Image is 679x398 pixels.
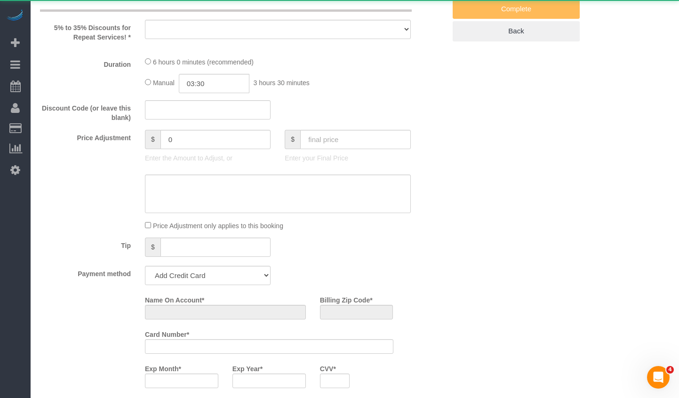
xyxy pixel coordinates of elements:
[145,153,271,163] p: Enter the Amount to Adjust, or
[254,79,310,87] span: 3 hours 30 minutes
[145,326,189,339] label: Card Number
[320,292,373,305] label: Billing Zip Code
[145,130,160,149] span: $
[153,79,175,87] span: Manual
[285,130,300,149] span: $
[6,9,24,23] img: Automaid Logo
[145,238,160,257] span: $
[320,361,336,374] label: CVV
[33,266,138,279] label: Payment method
[153,58,254,66] span: 6 hours 0 minutes (recommended)
[33,130,138,143] label: Price Adjustment
[285,153,410,163] p: Enter your Final Price
[153,222,283,230] span: Price Adjustment only applies to this booking
[300,130,411,149] input: final price
[33,56,138,69] label: Duration
[145,361,181,374] label: Exp Month
[33,20,138,42] label: 5% to 35% Discounts for Repeat Services! *
[33,100,138,122] label: Discount Code (or leave this blank)
[453,21,580,41] a: Back
[647,366,670,389] iframe: Intercom live chat
[232,361,263,374] label: Exp Year
[33,238,138,250] label: Tip
[145,292,204,305] label: Name On Account
[666,366,674,374] span: 4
